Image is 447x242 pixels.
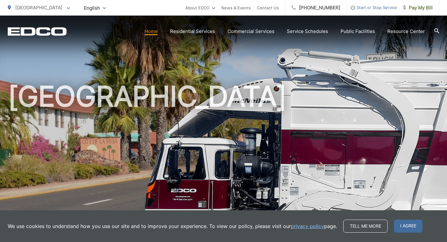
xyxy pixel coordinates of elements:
[287,28,328,35] a: Service Schedules
[341,28,375,35] a: Public Facilities
[145,28,158,35] a: Home
[8,27,67,36] a: EDCD logo. Return to the homepage.
[291,222,324,230] a: privacy policy
[387,28,425,35] a: Resource Center
[257,4,279,12] a: Contact Us
[8,222,337,230] p: We use cookies to understand how you use our site and to improve your experience. To view our pol...
[185,4,215,12] a: About EDCO
[394,220,422,233] span: I agree
[228,28,274,35] a: Commercial Services
[79,2,111,13] span: English
[15,5,62,11] span: [GEOGRAPHIC_DATA]
[221,4,251,12] a: News & Events
[170,28,215,35] a: Residential Services
[403,4,433,12] span: Pay My Bill
[343,220,388,233] a: Tell me more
